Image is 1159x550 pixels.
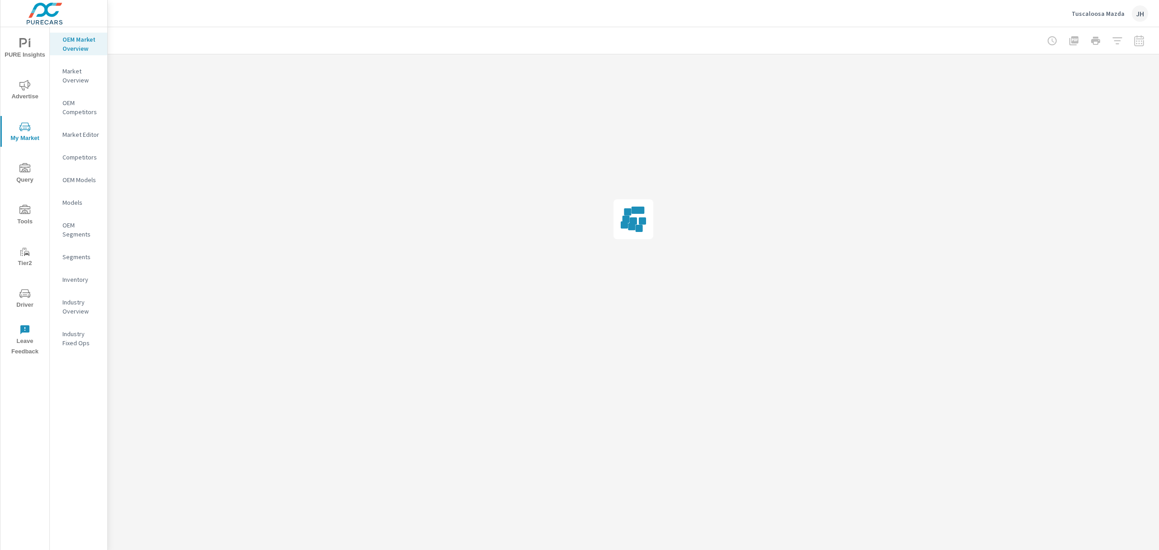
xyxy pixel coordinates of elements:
p: Tuscaloosa Mazda [1072,10,1125,18]
p: Inventory [62,275,100,284]
div: OEM Competitors [50,96,107,119]
p: OEM Competitors [62,98,100,116]
p: OEM Segments [62,221,100,239]
div: Models [50,196,107,209]
span: Advertise [3,80,47,102]
div: Segments [50,250,107,264]
p: Competitors [62,153,100,162]
span: My Market [3,121,47,144]
div: nav menu [0,27,49,361]
p: Industry Fixed Ops [62,329,100,347]
div: OEM Models [50,173,107,187]
span: Driver [3,288,47,310]
span: Tools [3,205,47,227]
div: Industry Overview [50,295,107,318]
div: JH [1132,5,1148,22]
p: Models [62,198,100,207]
span: PURE Insights [3,38,47,60]
div: Market Editor [50,128,107,141]
p: Market Overview [62,67,100,85]
div: Inventory [50,273,107,286]
div: OEM Market Overview [50,33,107,55]
span: Leave Feedback [3,324,47,357]
p: OEM Market Overview [62,35,100,53]
p: Market Editor [62,130,100,139]
div: OEM Segments [50,218,107,241]
p: Segments [62,252,100,261]
div: Market Overview [50,64,107,87]
span: Query [3,163,47,185]
p: OEM Models [62,175,100,184]
div: Competitors [50,150,107,164]
div: Industry Fixed Ops [50,327,107,350]
p: Industry Overview [62,298,100,316]
span: Tier2 [3,246,47,269]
